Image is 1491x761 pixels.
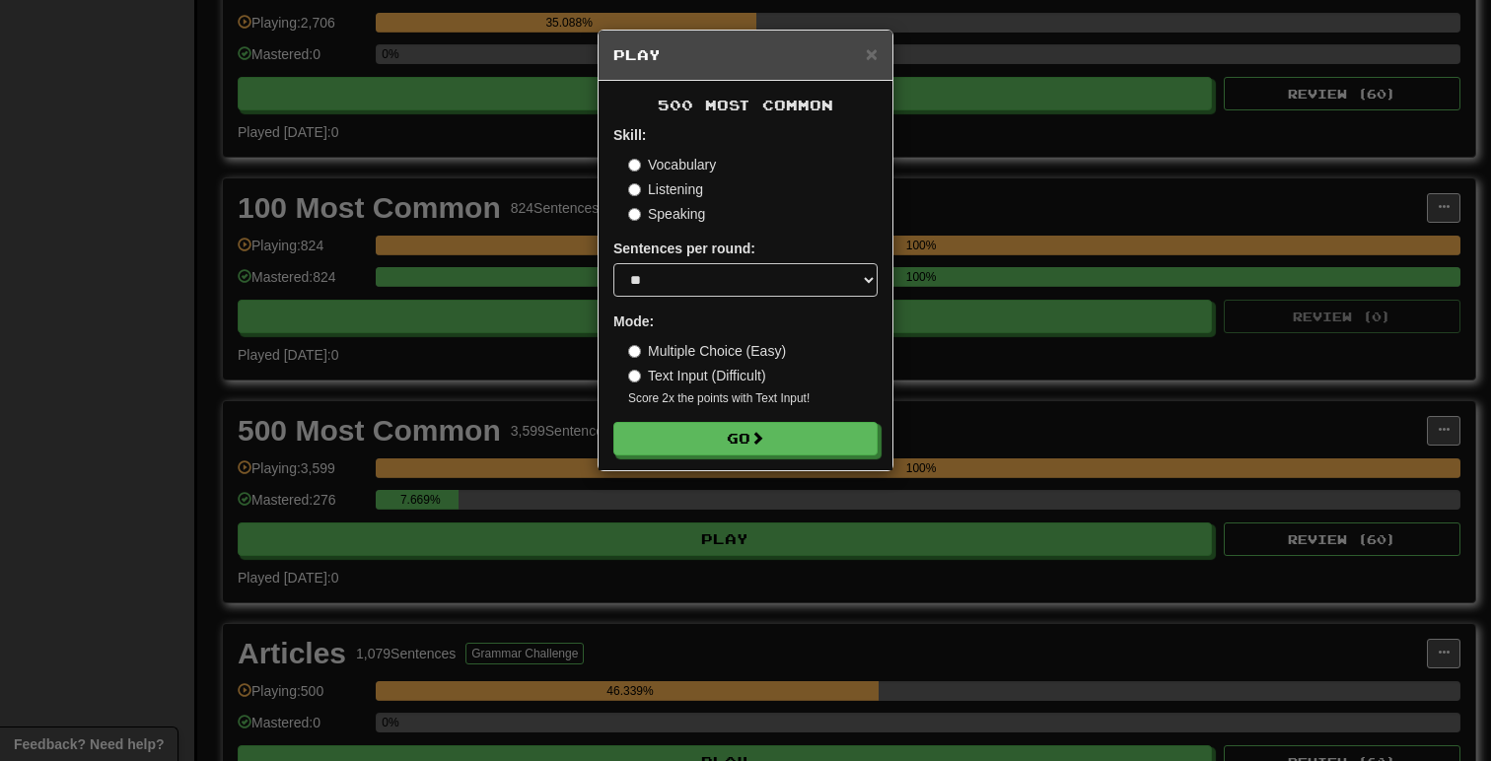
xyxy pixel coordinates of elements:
[866,42,878,65] span: ×
[628,179,703,199] label: Listening
[628,366,766,385] label: Text Input (Difficult)
[866,43,878,64] button: Close
[628,370,641,382] input: Text Input (Difficult)
[628,183,641,196] input: Listening
[628,159,641,172] input: Vocabulary
[628,390,878,407] small: Score 2x the points with Text Input !
[613,127,646,143] strong: Skill:
[613,313,654,329] strong: Mode:
[613,45,878,65] h5: Play
[613,422,878,455] button: Go
[628,204,705,224] label: Speaking
[628,341,786,361] label: Multiple Choice (Easy)
[613,239,755,258] label: Sentences per round:
[628,155,716,174] label: Vocabulary
[628,208,641,221] input: Speaking
[628,345,641,358] input: Multiple Choice (Easy)
[658,97,833,113] span: 500 Most Common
